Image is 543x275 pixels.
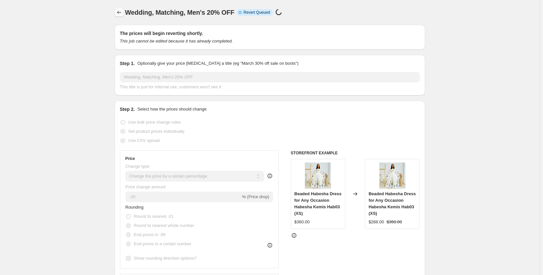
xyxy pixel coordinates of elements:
i: This job cannot be edited because it has already completed. [120,39,233,43]
span: End prices in .99 [134,232,166,237]
span: Revert Queued [243,10,270,15]
span: Use bulk price change rules [128,120,181,125]
span: Price change amount [125,184,166,189]
span: Wedding, Matching, Men's 20% OFF [125,9,235,16]
span: This title is just for internal use, customers won't see it [120,84,221,89]
div: $360.00 [294,219,310,225]
strike: $360.00 [387,219,402,225]
div: $288.00 [369,219,384,225]
h3: Price [125,156,135,161]
span: Beaded Habesha Dress for Any Occasion Habesha Kemis Hab03 (XS) [369,191,416,216]
img: IMG_0492_80x.jpg [379,163,405,189]
span: Beaded Habesha Dress for Any Occasion Habesha Kemis Hab03 (XS) [294,191,342,216]
span: Use CSV upload [128,138,160,143]
h2: Step 2. [120,106,135,112]
span: End prices in a certain number [134,241,191,246]
span: % (Price drop) [242,194,269,199]
h2: Step 1. [120,60,135,67]
span: Round to nearest .01 [134,214,173,219]
div: help [267,173,273,179]
span: Show rounding direction options? [134,256,197,261]
input: -15 [125,192,241,202]
p: Select how the prices should change [137,106,206,112]
h6: STOREFRONT EXAMPLE [291,150,420,156]
span: Change type [125,164,150,169]
span: Rounding [125,205,144,210]
span: Set product prices individually [128,129,185,134]
input: 30% off holiday sale [120,72,420,82]
span: Round to nearest whole number [134,223,194,228]
h2: The prices will begin reverting shortly. [120,30,420,37]
p: Optionally give your price [MEDICAL_DATA] a title (eg "March 30% off sale on boots") [137,60,298,67]
img: IMG_0492_80x.jpg [305,163,331,189]
button: Price change jobs [115,8,124,17]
